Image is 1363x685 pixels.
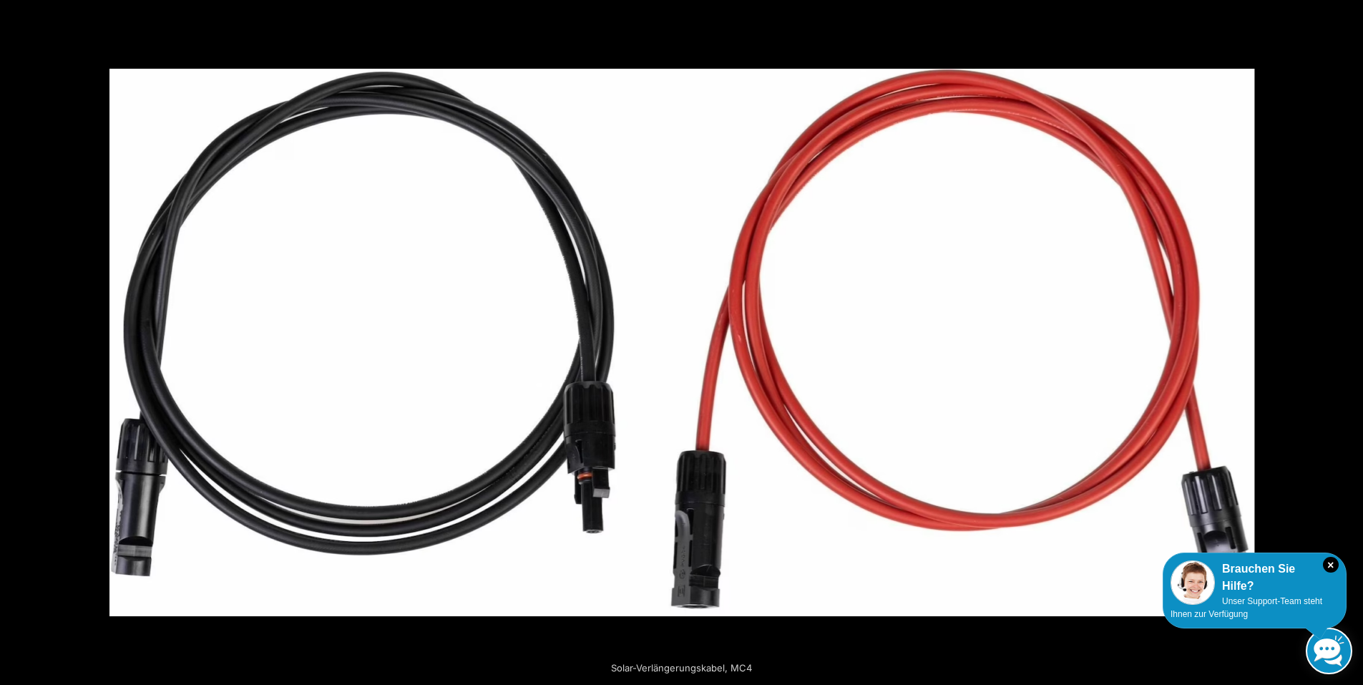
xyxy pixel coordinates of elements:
[1171,560,1339,595] div: Brauchen Sie Hilfe?
[109,69,1254,616] img: Solar-Verlängerungskabel, MC4
[532,654,832,682] div: Solar-Verlängerungskabel, MC4
[1171,560,1215,605] img: Customer service
[1323,557,1339,573] i: Schließen
[1171,596,1322,619] span: Unser Support-Team steht Ihnen zur Verfügung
